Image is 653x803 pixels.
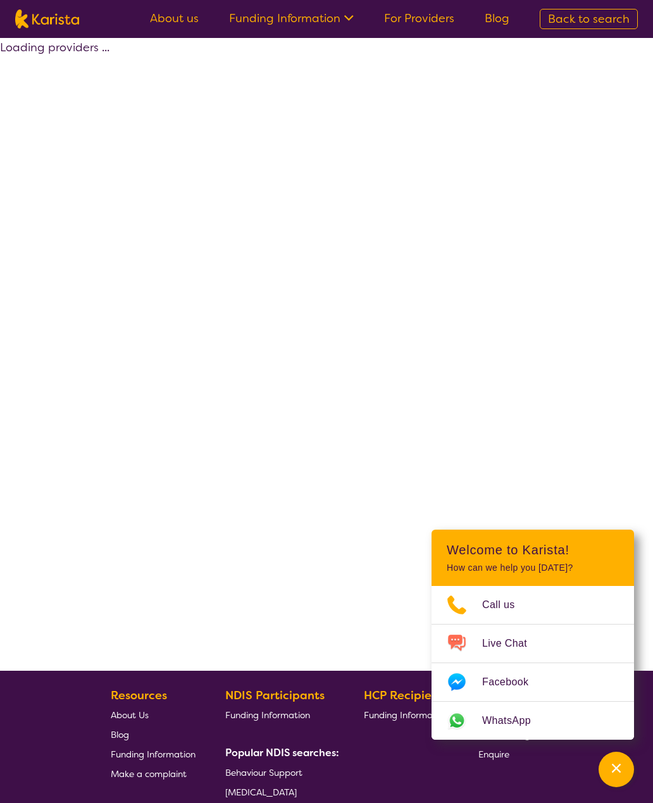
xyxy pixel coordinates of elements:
[364,688,449,703] b: HCP Recipients
[111,729,129,740] span: Blog
[447,563,619,573] p: How can we help you [DATE]?
[432,702,634,740] a: Web link opens in a new tab.
[482,711,546,730] span: WhatsApp
[225,763,334,782] a: Behaviour Support
[478,729,537,740] span: Provider Login
[599,752,634,787] button: Channel Menu
[482,673,544,692] span: Facebook
[111,725,196,744] a: Blog
[225,787,297,798] span: [MEDICAL_DATA]
[111,744,196,764] a: Funding Information
[478,749,509,760] span: Enquire
[432,586,634,740] ul: Choose channel
[111,749,196,760] span: Funding Information
[482,595,530,614] span: Call us
[364,705,449,725] a: Funding Information
[111,688,167,703] b: Resources
[482,634,542,653] span: Live Chat
[111,764,196,783] a: Make a complaint
[150,11,199,26] a: About us
[447,542,619,557] h2: Welcome to Karista!
[478,744,537,764] a: Enquire
[225,767,302,778] span: Behaviour Support
[111,768,187,780] span: Make a complaint
[229,11,354,26] a: Funding Information
[364,709,449,721] span: Funding Information
[225,688,325,703] b: NDIS Participants
[548,11,630,27] span: Back to search
[225,746,339,759] b: Popular NDIS searches:
[15,9,79,28] img: Karista logo
[111,705,196,725] a: About Us
[225,709,310,721] span: Funding Information
[225,782,334,802] a: [MEDICAL_DATA]
[225,705,334,725] a: Funding Information
[432,530,634,740] div: Channel Menu
[111,709,149,721] span: About Us
[485,11,509,26] a: Blog
[540,9,638,29] a: Back to search
[384,11,454,26] a: For Providers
